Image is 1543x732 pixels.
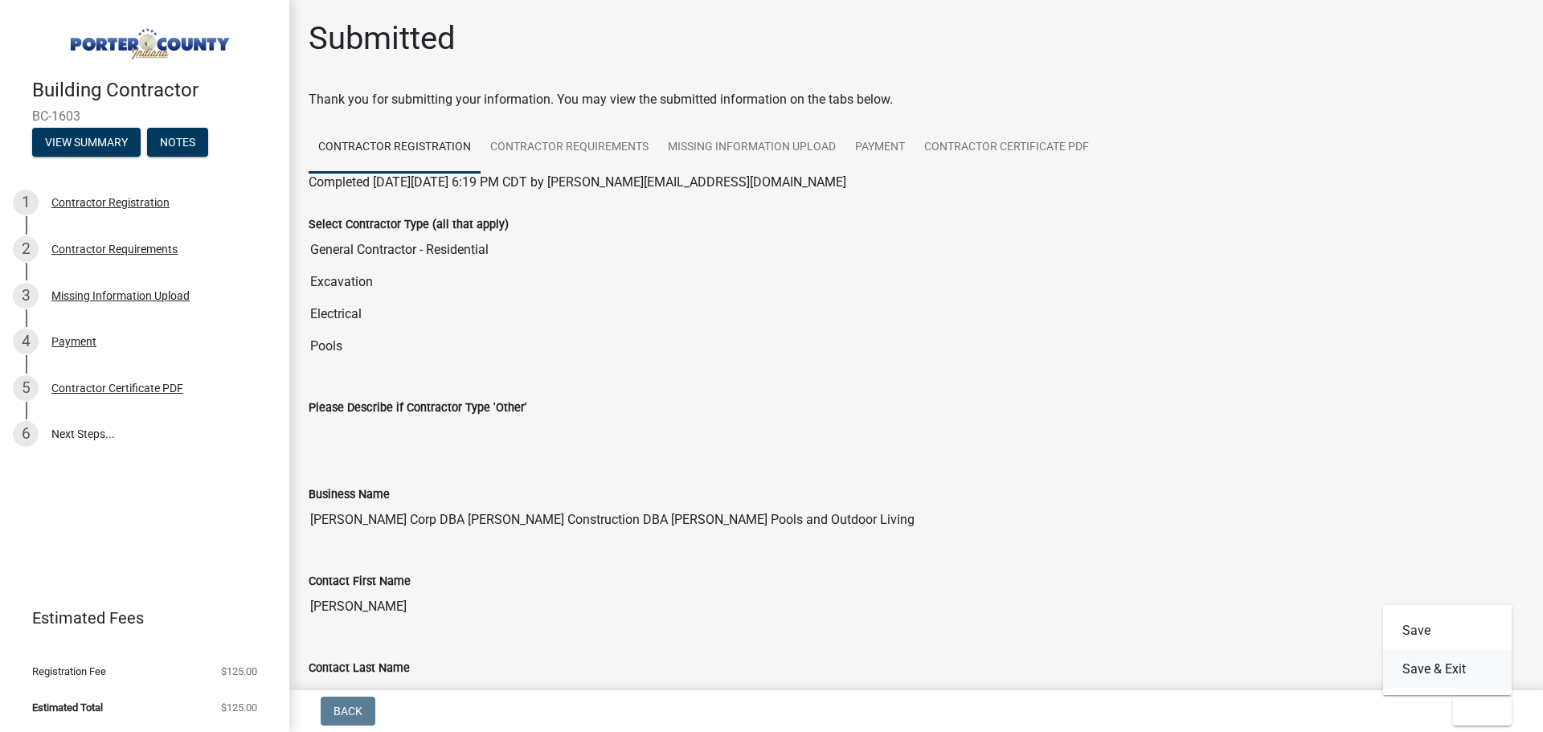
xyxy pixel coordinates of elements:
[658,122,845,174] a: Missing Information Upload
[51,243,178,255] div: Contractor Requirements
[309,219,509,231] label: Select Contractor Type (all that apply)
[32,128,141,157] button: View Summary
[32,79,276,102] h4: Building Contractor
[309,489,390,501] label: Business Name
[309,90,1524,109] div: Thank you for submitting your information. You may view the submitted information on the tabs below.
[309,122,481,174] a: Contractor Registration
[32,702,103,713] span: Estimated Total
[309,576,411,587] label: Contact First Name
[309,174,846,190] span: Completed [DATE][DATE] 6:19 PM CDT by [PERSON_NAME][EMAIL_ADDRESS][DOMAIN_NAME]
[221,666,257,677] span: $125.00
[13,329,39,354] div: 4
[13,602,264,634] a: Estimated Fees
[915,122,1099,174] a: Contractor Certificate PDF
[13,421,39,447] div: 6
[32,137,141,149] wm-modal-confirm: Summary
[309,19,456,58] h1: Submitted
[1383,611,1512,650] button: Save
[51,382,183,394] div: Contractor Certificate PDF
[51,290,190,301] div: Missing Information Upload
[1466,705,1489,718] span: Exit
[13,283,39,309] div: 3
[32,108,257,124] span: BC-1603
[32,17,264,62] img: Porter County, Indiana
[309,403,527,414] label: Please Describe if Contractor Type 'Other'
[13,236,39,262] div: 2
[13,375,39,401] div: 5
[13,190,39,215] div: 1
[845,122,915,174] a: Payment
[309,663,410,674] label: Contact Last Name
[334,705,362,718] span: Back
[32,666,106,677] span: Registration Fee
[51,197,170,208] div: Contractor Registration
[481,122,658,174] a: Contractor Requirements
[51,336,96,347] div: Payment
[147,128,208,157] button: Notes
[321,697,375,726] button: Back
[147,137,208,149] wm-modal-confirm: Notes
[1383,605,1512,695] div: Exit
[1453,697,1512,726] button: Exit
[1383,650,1512,689] button: Save & Exit
[221,702,257,713] span: $125.00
